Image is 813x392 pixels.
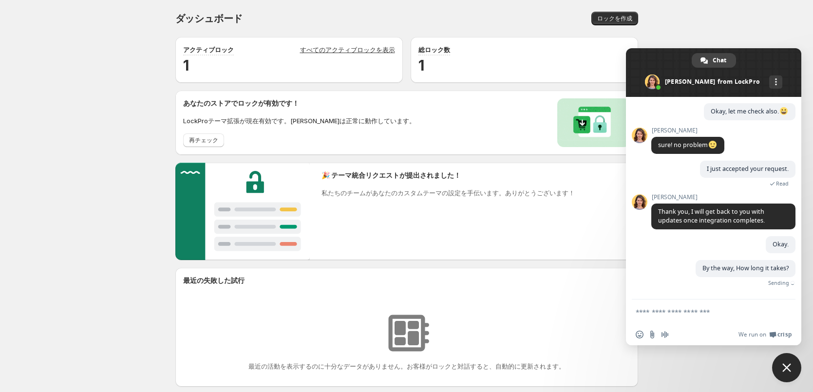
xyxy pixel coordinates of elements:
p: アクティブロック [183,45,234,55]
span: [PERSON_NAME] [651,194,795,201]
div: Close chat [772,353,801,382]
span: sure! no problem [658,141,718,149]
span: Sending [768,280,789,286]
textarea: Compose your message... [636,308,770,317]
img: Customer support [175,163,310,260]
div: Chat [692,53,736,68]
img: Locks activated [557,98,630,147]
span: Audio message [661,331,669,338]
h2: 🎉 テーマ統合リクエストが提出されました！ [321,170,575,180]
button: ロックを作成 [591,12,638,25]
span: ダッシュボード [175,13,243,24]
span: Okay. [773,240,789,248]
span: Insert an emoji [636,331,643,338]
span: 再チェック [189,136,218,144]
span: By the way, How long it takes? [702,264,789,272]
p: LockProテーマ拡張が現在有効です。[PERSON_NAME]は正常に動作しています。 [183,116,416,126]
h2: 最近の失敗した試行 [183,276,245,285]
span: [PERSON_NAME] [651,127,724,134]
span: Okay, let me check also. [711,107,789,115]
h2: 1 [183,56,395,75]
p: 最近の活動を表示するのに十分なデータがありません。お客様がロックと対話すると、自動的に更新されます。 [248,361,565,371]
span: Thank you, I will get back to you with updates once integration completes. [658,207,765,224]
span: Send a file [648,331,656,338]
h2: あなたのストアでロックが有効です！ [183,98,416,108]
span: ロックを作成 [597,15,632,22]
a: We run onCrisp [738,331,792,338]
img: リソースが見つかりませんでした [382,309,431,357]
a: すべてのアクティブロックを表示 [300,45,395,56]
p: 私たちのチームがあなたのカスタムテーマの設定を手伝います。ありがとうございます！ [321,188,575,198]
span: We run on [738,331,766,338]
button: 再チェック [183,133,224,147]
div: More channels [769,75,782,89]
h2: 1 [418,56,630,75]
span: Crisp [777,331,792,338]
p: 総ロック数 [418,45,450,55]
span: Chat [713,53,726,68]
span: I just accepted your request. [707,165,789,173]
span: Read [776,180,789,187]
